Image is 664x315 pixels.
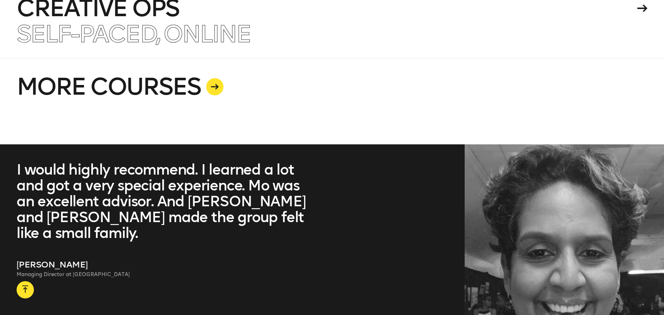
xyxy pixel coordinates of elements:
p: Managing Director at [GEOGRAPHIC_DATA] [17,271,315,278]
p: [PERSON_NAME] [17,258,315,271]
span: Self-paced, Online [17,20,251,48]
blockquote: I would highly recommend. I learned a lot and got a very special experience. Mo was an excellent ... [17,162,315,241]
a: MORE COURSES [17,58,647,144]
